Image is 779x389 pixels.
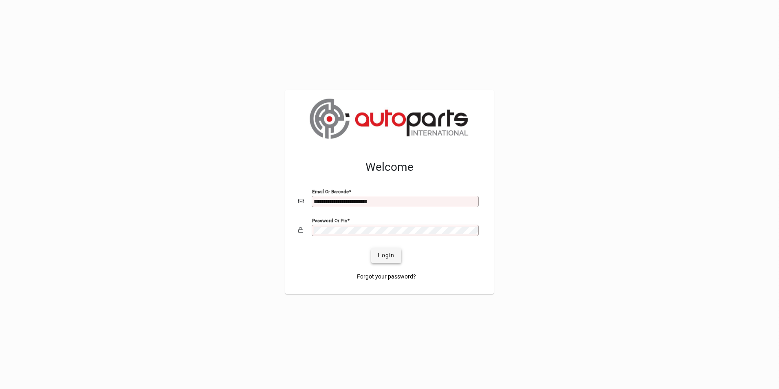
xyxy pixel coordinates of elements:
mat-label: Email or Barcode [312,188,349,194]
mat-label: Password or Pin [312,217,347,223]
button: Login [371,248,401,263]
a: Forgot your password? [354,270,419,284]
span: Forgot your password? [357,272,416,281]
span: Login [378,251,394,260]
h2: Welcome [298,160,481,174]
